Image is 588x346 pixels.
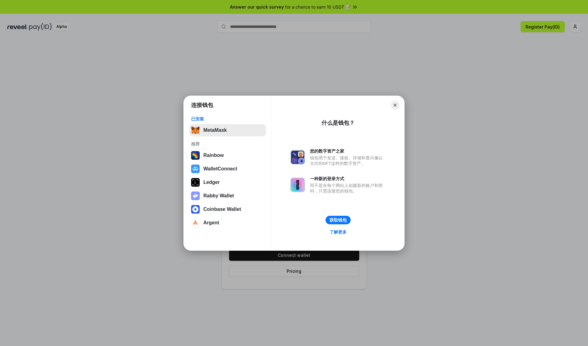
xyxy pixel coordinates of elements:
[191,126,200,135] img: svg+xml,%3Csvg%20fill%3D%22none%22%20height%3D%2233%22%20viewBox%3D%220%200%2035%2033%22%20width%...
[290,177,305,192] img: svg+xml,%3Csvg%20xmlns%3D%22http%3A%2F%2Fwww.w3.org%2F2000%2Fsvg%22%20fill%3D%22none%22%20viewBox...
[391,101,399,109] button: Close
[203,166,237,172] div: WalletConnect
[191,151,200,160] img: svg+xml,%3Csvg%20width%3D%22120%22%20height%3D%22120%22%20viewBox%3D%220%200%20120%20120%22%20fil...
[191,141,264,147] div: 推荐
[189,190,266,202] button: Rabby Wallet
[203,153,224,158] div: Rainbow
[189,217,266,229] button: Argent
[189,149,266,162] button: Rainbow
[189,163,266,175] button: WalletConnect
[330,217,347,223] div: 获取钱包
[189,176,266,188] button: Ledger
[322,119,355,127] div: 什么是钱包？
[203,180,220,185] div: Ledger
[326,216,351,224] button: 获取钱包
[191,116,264,122] div: 已安装
[203,127,227,133] div: MetaMask
[310,176,386,181] div: 一种新的登录方式
[191,192,200,200] img: svg+xml,%3Csvg%20xmlns%3D%22http%3A%2F%2Fwww.w3.org%2F2000%2Fsvg%22%20fill%3D%22none%22%20viewBox...
[310,183,386,194] div: 而不是在每个网站上创建新的账户和密码，只需连接您的钱包。
[191,205,200,214] img: svg+xml,%3Csvg%20width%3D%2228%22%20height%3D%2228%22%20viewBox%3D%220%200%2028%2028%22%20fill%3D...
[203,220,219,226] div: Argent
[191,101,213,109] h1: 连接钱包
[191,165,200,173] img: svg+xml,%3Csvg%20width%3D%2228%22%20height%3D%2228%22%20viewBox%3D%220%200%2028%2028%22%20fill%3D...
[203,193,234,199] div: Rabby Wallet
[189,203,266,215] button: Coinbase Wallet
[191,178,200,187] img: svg+xml,%3Csvg%20xmlns%3D%22http%3A%2F%2Fwww.w3.org%2F2000%2Fsvg%22%20width%3D%2228%22%20height%3...
[310,155,386,166] div: 钱包用于发送、接收、存储和显示像以太坊和NFT这样的数字资产。
[330,229,347,235] div: 了解更多
[326,228,350,236] a: 了解更多
[290,150,305,165] img: svg+xml,%3Csvg%20xmlns%3D%22http%3A%2F%2Fwww.w3.org%2F2000%2Fsvg%22%20fill%3D%22none%22%20viewBox...
[310,148,386,154] div: 您的数字资产之家
[189,124,266,136] button: MetaMask
[191,219,200,227] img: svg+xml,%3Csvg%20width%3D%2228%22%20height%3D%2228%22%20viewBox%3D%220%200%2028%2028%22%20fill%3D...
[203,207,241,212] div: Coinbase Wallet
